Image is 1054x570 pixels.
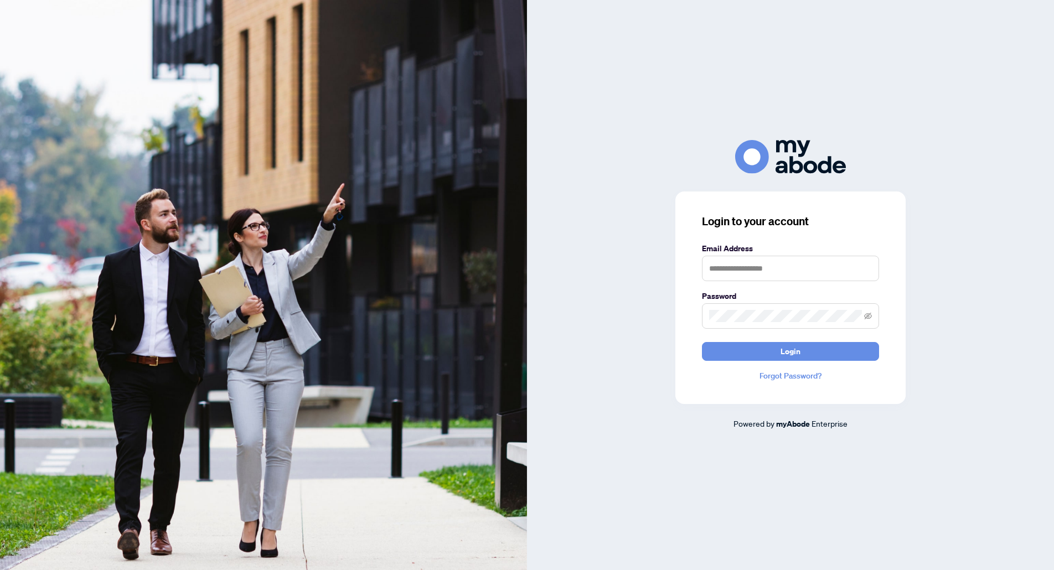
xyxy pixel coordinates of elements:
[702,342,879,361] button: Login
[735,140,846,174] img: ma-logo
[702,290,879,302] label: Password
[776,418,810,430] a: myAbode
[702,370,879,382] a: Forgot Password?
[864,312,872,320] span: eye-invisible
[702,242,879,255] label: Email Address
[702,214,879,229] h3: Login to your account
[812,418,848,428] span: Enterprise
[733,418,774,428] span: Powered by
[781,343,800,360] span: Login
